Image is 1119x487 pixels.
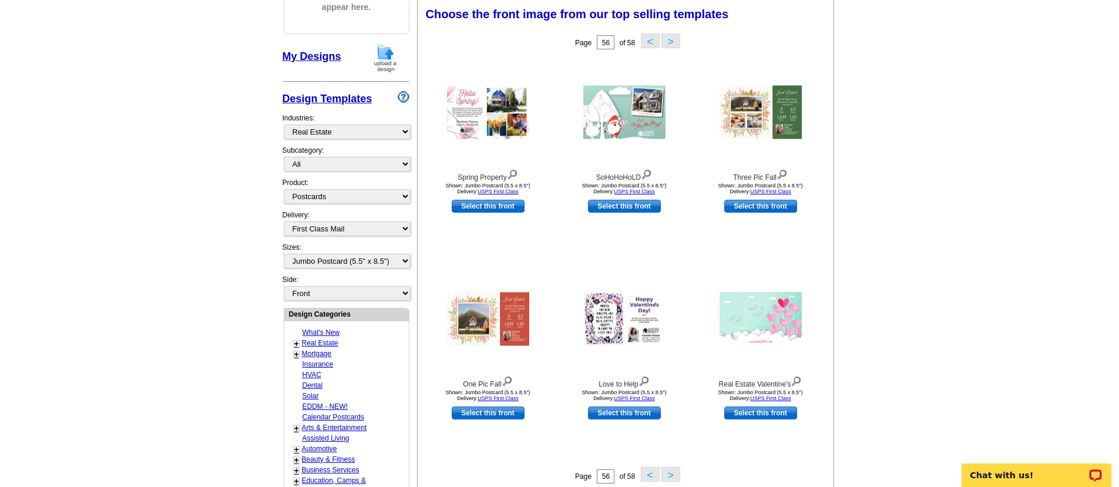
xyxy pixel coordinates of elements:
a: Solar [303,392,319,400]
a: EDDM - NEW! [303,402,348,411]
button: < [641,33,660,48]
a: Assisted Living [303,434,350,442]
iframe: LiveChat chat widget [954,450,1119,487]
button: > [661,33,680,48]
a: + [294,466,299,475]
div: Real Estate Valentine's [696,374,825,389]
div: Delivery: [283,210,409,242]
div: Love to Help [560,374,689,389]
a: use this design [588,407,661,419]
a: Calendar Postcards [303,413,364,421]
a: USPS First Class [614,395,655,401]
a: + [294,455,299,465]
span: Page [575,472,592,481]
span: of 58 [619,472,635,481]
img: Real Estate Valentine's [720,292,802,346]
img: view design details [502,374,513,387]
div: Shown: Jumbo Postcard (5.5 x 8.5") Delivery: [560,389,689,401]
a: USPS First Class [614,189,655,194]
a: + [294,424,299,433]
div: Industries: [283,107,409,145]
img: One Pic Fall [447,293,529,346]
a: USPS First Class [478,395,519,401]
div: Shown: Jumbo Postcard (5.5 x 8.5") Delivery: [424,183,553,194]
a: use this design [452,200,525,213]
div: Shown: Jumbo Postcard (5.5 x 8.5") Delivery: [696,183,825,194]
div: Shown: Jumbo Postcard (5.5 x 8.5") Delivery: [560,183,689,194]
img: view design details [507,167,518,180]
a: USPS First Class [750,395,791,401]
div: SoHoHoHoLD [560,167,689,183]
img: Love to Help [583,293,666,346]
a: Dental [303,381,323,389]
div: One Pic Fall [424,374,553,389]
div: Design Categories [284,308,409,320]
a: USPS First Class [478,189,519,194]
a: + [294,339,299,348]
a: My Designs [283,51,341,62]
a: Automotive [302,445,337,453]
a: use this design [724,200,797,213]
div: Three Pic Fall [696,167,825,183]
a: + [294,445,299,454]
button: > [661,467,680,482]
div: Subcategory: [283,145,409,177]
a: HVAC [303,371,321,379]
a: Beauty & Fitness [302,455,355,464]
button: < [641,467,660,482]
a: + [294,350,299,359]
img: Three Pic Fall [720,86,802,139]
div: Shown: Jumbo Postcard (5.5 x 8.5") Delivery: [696,389,825,401]
img: SoHoHoHoLD [583,86,666,139]
img: view design details [639,374,650,387]
img: design-wizard-help-icon.png [398,91,409,103]
a: Arts & Entertainment [302,424,367,432]
div: Side: [283,274,409,302]
img: view design details [791,374,802,387]
a: Mortgage [302,350,332,358]
a: use this design [452,407,525,419]
a: + [294,476,299,486]
span: of 58 [619,39,635,47]
div: Product: [283,177,409,210]
a: USPS First Class [750,189,791,194]
a: Real Estate [302,339,338,347]
a: Business Services [302,466,359,474]
img: Spring Property [447,86,529,139]
img: upload-design [370,43,401,73]
a: What's New [303,328,340,337]
a: use this design [724,407,797,419]
div: Shown: Jumbo Postcard (5.5 x 8.5") Delivery: [424,389,553,401]
img: view design details [641,167,652,180]
span: Page [575,39,592,47]
img: view design details [777,167,788,180]
a: use this design [588,200,661,213]
span: Choose the front image from our top selling templates [426,8,729,21]
a: Insurance [303,360,334,368]
div: Sizes: [283,242,409,274]
div: Spring Property [424,167,553,183]
a: Design Templates [283,93,372,105]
